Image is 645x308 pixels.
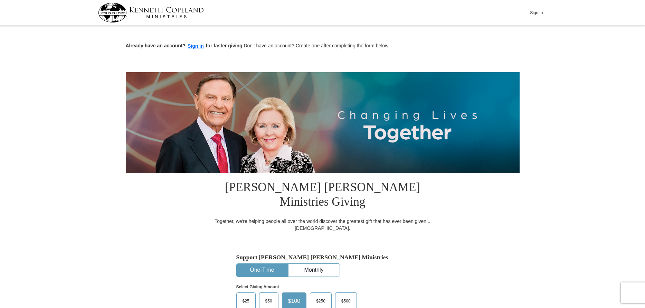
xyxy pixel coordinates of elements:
[526,7,547,18] button: Sign In
[236,284,279,289] strong: Select Giving Amount
[210,173,435,218] h1: [PERSON_NAME] [PERSON_NAME] Ministries Giving
[186,42,206,50] button: Sign in
[98,3,204,22] img: kcm-header-logo.svg
[285,296,304,306] span: $100
[288,264,340,277] button: Monthly
[313,296,329,306] span: $250
[338,296,354,306] span: $500
[237,264,288,277] button: One-Time
[236,254,409,261] h5: Support [PERSON_NAME] [PERSON_NAME] Ministries
[210,218,435,232] div: Together, we're helping people all over the world discover the greatest gift that has ever been g...
[239,296,253,306] span: $25
[126,43,244,48] strong: Already have an account? for faster giving.
[126,42,520,50] p: Don't have an account? Create one after completing the form below.
[262,296,276,306] span: $50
